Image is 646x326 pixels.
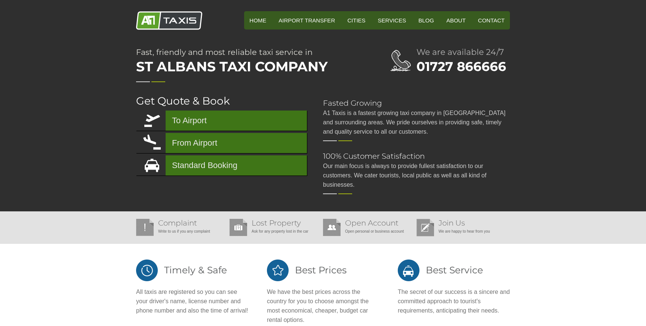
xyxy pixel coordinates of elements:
h2: 100% Customer Satisfaction [323,152,510,160]
p: The secret of our success is a sincere and committed approach to tourist's requirements, anticipa... [398,287,510,315]
a: Airport Transfer [273,11,340,30]
span: St Albans Taxi Company [136,56,360,77]
a: Open Account [345,218,399,227]
a: 01727 866666 [416,59,506,74]
a: Join Us [439,218,465,227]
a: Standard Booking [136,155,307,176]
h1: Fast, friendly and most reliable taxi service in [136,48,360,77]
p: We are happy to hear from you [416,227,506,236]
p: We have the best prices across the country for you to choose amongst the most economical, cheaper... [267,287,379,325]
p: Our main focus is always to provide fullest satisfaction to our customers. We cater tourists, loc... [323,161,510,189]
img: Open Account [323,219,341,236]
a: Blog [413,11,439,30]
h2: We are available 24/7 [416,48,510,56]
h2: Best Prices [267,259,379,282]
h2: Best Service [398,259,510,282]
a: Contact [473,11,510,30]
a: About [441,11,471,30]
h2: Get Quote & Book [136,96,308,106]
a: From Airport [136,133,307,153]
p: Write to us if you any complaint [136,227,226,236]
a: Lost Property [252,218,301,227]
img: Complaint [136,219,154,236]
img: Lost Property [230,219,247,236]
h2: Timely & Safe [136,259,248,282]
p: A1 Taxis is a fastest growing taxi company in [GEOGRAPHIC_DATA] and surrounding areas. We pride o... [323,108,510,136]
h2: Fasted Growing [323,99,510,107]
img: Join Us [416,219,434,236]
p: Ask for any property lost in the car [230,227,319,236]
a: To Airport [136,111,307,131]
img: A1 Taxis [136,11,202,30]
p: Open personal or business account [323,227,413,236]
a: Services [373,11,412,30]
a: Complaint [158,218,197,227]
p: All taxis are registered so you can see your driver's name, license number and phone number and a... [136,287,248,315]
a: Cities [342,11,370,30]
a: HOME [244,11,271,30]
